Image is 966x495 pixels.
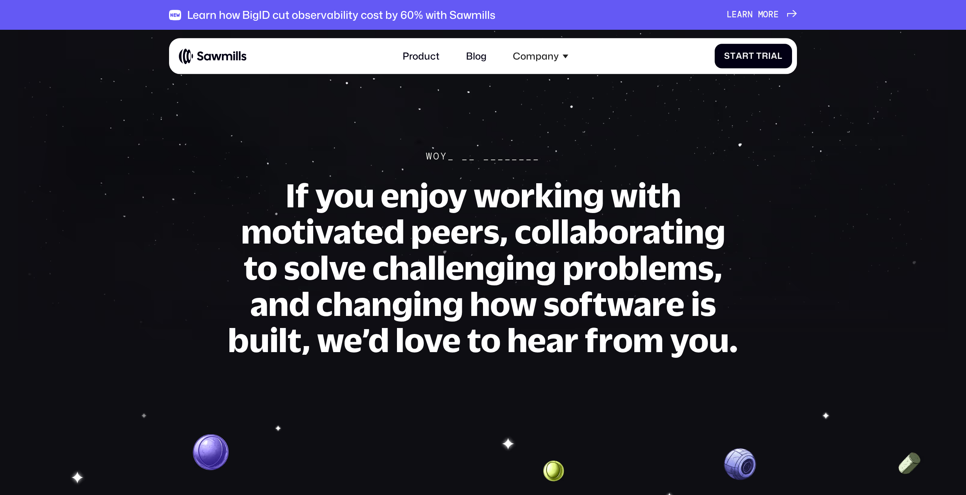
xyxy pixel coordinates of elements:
[724,51,730,61] span: S
[732,10,737,20] span: e
[737,10,742,20] span: a
[727,10,732,20] span: L
[768,10,774,20] span: r
[748,10,753,20] span: n
[730,51,736,61] span: t
[513,51,559,62] div: Company
[715,44,792,68] a: StartTrial
[762,51,768,61] span: r
[742,10,748,20] span: r
[226,177,740,358] h1: If you enjoy working with motivated peers, collaborating to solve challenging problems, and chang...
[774,10,779,20] span: e
[777,51,783,61] span: l
[749,51,754,61] span: t
[736,51,742,61] span: a
[459,43,494,69] a: Blog
[763,10,768,20] span: o
[506,43,575,69] div: Company
[742,51,749,61] span: r
[768,51,771,61] span: i
[426,151,540,162] div: Woy_ __ ________
[771,51,777,61] span: a
[187,8,495,21] div: Learn how BigID cut observability cost by 60% with Sawmills
[395,43,446,69] a: Product
[727,10,797,20] a: Learnmore
[758,10,763,20] span: m
[756,51,762,61] span: T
